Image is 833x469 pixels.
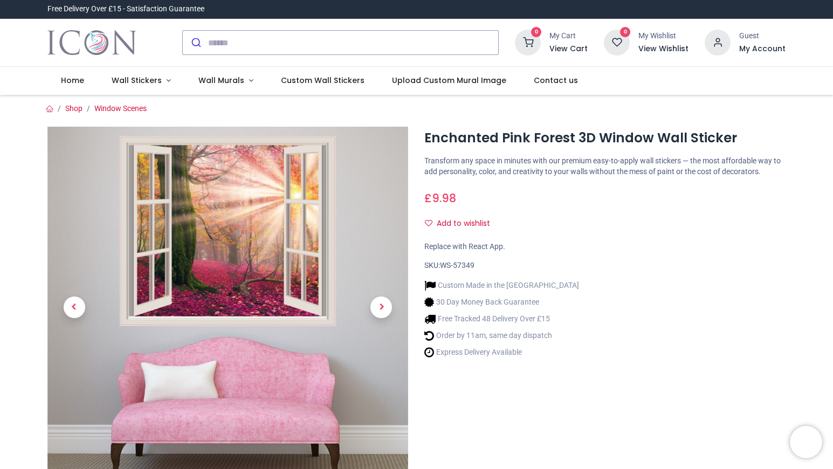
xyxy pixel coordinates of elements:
[47,27,136,58] img: Icon Wall Stickers
[112,75,162,86] span: Wall Stickers
[440,261,474,270] span: WS-57349
[790,426,822,458] iframe: Brevo live chat
[559,4,786,15] iframe: Customer reviews powered by Trustpilot
[638,31,689,42] div: My Wishlist
[94,104,147,113] a: Window Scenes
[354,181,408,434] a: Next
[61,75,84,86] span: Home
[424,242,786,252] div: Replace with React App.
[183,31,208,54] button: Submit
[424,296,579,308] li: 30 Day Money Back Guarantee
[620,27,630,37] sup: 0
[424,280,579,291] li: Custom Made in the [GEOGRAPHIC_DATA]
[432,190,456,206] span: 9.98
[198,75,244,86] span: Wall Murals
[604,38,630,46] a: 0
[65,104,82,113] a: Shop
[424,156,786,177] p: Transform any space in minutes with our premium easy-to-apply wall stickers — the most affordable...
[64,296,85,318] span: Previous
[531,27,541,37] sup: 0
[47,27,136,58] a: Logo of Icon Wall Stickers
[370,296,392,318] span: Next
[185,67,267,95] a: Wall Murals
[424,330,579,341] li: Order by 11am, same day dispatch
[424,260,786,271] div: SKU:
[424,347,579,358] li: Express Delivery Available
[549,44,588,54] a: View Cart
[392,75,506,86] span: Upload Custom Mural Image
[424,190,456,206] span: £
[515,38,541,46] a: 0
[281,75,364,86] span: Custom Wall Stickers
[425,219,432,227] i: Add to wishlist
[98,67,185,95] a: Wall Stickers
[47,4,204,15] div: Free Delivery Over £15 - Satisfaction Guarantee
[549,31,588,42] div: My Cart
[47,181,101,434] a: Previous
[424,215,499,233] button: Add to wishlistAdd to wishlist
[534,75,578,86] span: Contact us
[638,44,689,54] a: View Wishlist
[424,313,579,325] li: Free Tracked 48 Delivery Over £15
[739,31,786,42] div: Guest
[424,129,786,147] h1: Enchanted Pink Forest 3D Window Wall Sticker
[739,44,786,54] a: My Account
